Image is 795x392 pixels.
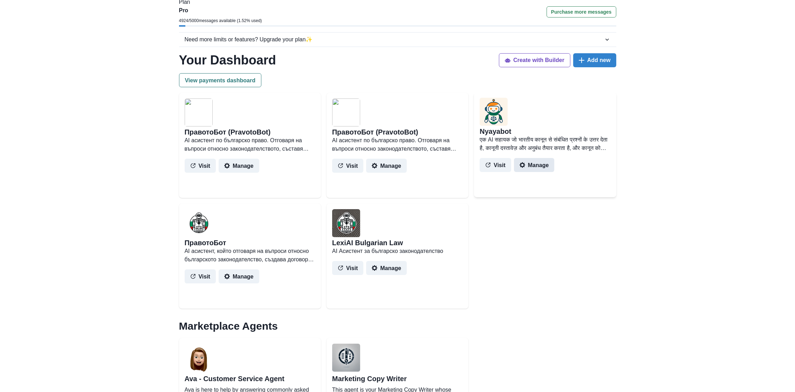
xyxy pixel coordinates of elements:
p: एक AI सहायक जो भारतीय कानून से संबंधित प्रश्नों के उत्तर देता है, कानूनी दस्तावेज़ और अनुबंध तैया... [480,136,610,152]
p: AI асистент, който отговаря на въпроси относно българското законодателство, създава договори и до... [185,247,315,264]
div: Need more limits or features? Upgrade your plan ✨ [185,35,604,44]
button: Manage [366,159,407,173]
button: Visit [185,269,216,283]
p: AI асистент по българско право. Отговаря на въпроси относно законодателството, съставя договори, ... [185,136,315,153]
button: Visit [480,158,511,172]
h1: Your Dashboard [179,53,276,68]
p: AI Асистент за българско законодателство [332,247,463,255]
img: pravotobot-logo.png [185,98,213,126]
img: user%2F4075%2F78d0c5fc-1ac1-4e57-bc07-c41f18773d0b [185,209,213,237]
img: pravotobot-logo.png [332,98,360,126]
h2: LexiAI Bulgarian Law [332,239,403,247]
button: Manage [219,159,259,173]
button: Need more limits or features? Upgrade your plan✨ [179,33,616,47]
h2: Ava - Customer Service Agent [185,374,315,383]
h2: ПравотоБот (PravotoBot) [332,128,418,136]
img: user%2F2%2Fdef768d2-bb31-48e1-a725-94a4e8c437fd [332,344,360,372]
p: 4924 / 5000 messages available ( 1.52 % used) [179,18,262,24]
h2: Marketplace Agents [179,320,616,332]
h2: Marketing Copy Writer [332,374,463,383]
button: Add new [573,53,616,67]
p: Pro [179,6,262,15]
button: Create with Builder [499,53,570,67]
button: Visit [332,261,364,275]
button: View payments dashboard [179,73,262,87]
a: Purchase more messages [547,6,616,25]
img: user%2F4075%2Fe5b26bfd-4cab-4aba-9a97-f0cd97f7a85a [480,98,508,126]
button: Manage [219,269,259,283]
button: Purchase more messages [547,6,616,18]
img: user%2F4075%2F7c9126e2-f5d5-4e67-83ea-65e91a0f05e3 [332,209,360,237]
button: Visit [332,159,364,173]
h2: ПравотоБот [185,239,226,247]
button: Manage [366,261,407,275]
h2: ПравотоБот (PravotoBot) [185,128,271,136]
h2: Nyayabot [480,127,511,136]
button: Visit [185,159,216,173]
button: Manage [514,158,555,172]
p: AI асистент по българско право. Отговаря на въпроси относно законодателството, съставя договори, ... [332,136,463,153]
img: user%2F2%2Fb7ac5808-39ff-453c-8ce1-b371fabf5c1b [185,344,213,372]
